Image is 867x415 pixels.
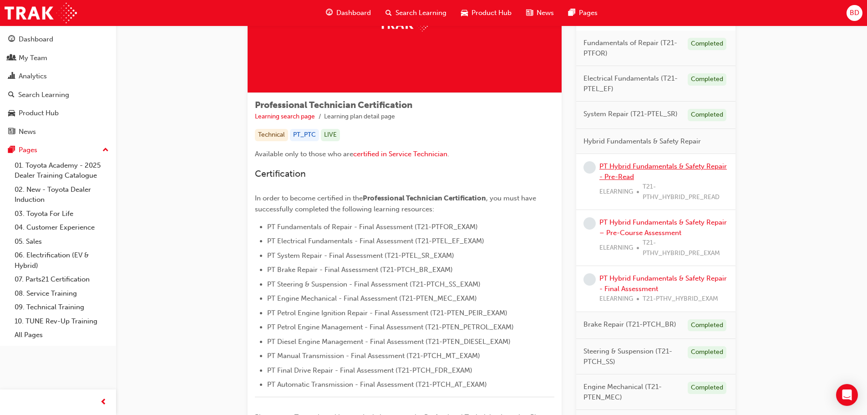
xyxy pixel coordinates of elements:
span: , you must have successfully completed the following learning resources: [255,194,538,213]
span: news-icon [526,7,533,19]
a: 04. Customer Experience [11,220,112,235]
span: Engine Mechanical (T21-PTEN_MEC) [583,382,680,402]
li: Learning plan detail page [324,112,395,122]
span: people-icon [8,54,15,62]
a: certified in Service Technician [353,150,447,158]
a: PT Hybrid Fundamentals & Safety Repair – Pre-Course Assessment [599,218,727,237]
a: 02. New - Toyota Dealer Induction [11,183,112,207]
button: Pages [4,142,112,159]
span: Steering & Suspension (T21-PTCH_SS) [583,346,680,367]
span: T21-PTHV_HYBRID_PRE_EXAM [643,238,728,258]
a: Search Learning [4,87,112,103]
span: prev-icon [100,397,107,408]
a: pages-iconPages [561,4,605,22]
div: Dashboard [19,34,53,45]
span: ELEARNING [599,243,633,253]
div: Technical [255,129,288,141]
button: DashboardMy TeamAnalyticsSearch LearningProduct HubNews [4,29,112,142]
span: Available only to those who are [255,150,353,158]
div: Completed [688,346,726,359]
div: Completed [688,38,726,50]
a: guage-iconDashboard [319,4,378,22]
a: 05. Sales [11,235,112,249]
span: car-icon [8,109,15,118]
span: ELEARNING [599,187,633,197]
span: PT Manual Transmission - Final Assessment (T21-PTCH_MT_EXAM) [267,352,480,360]
span: Certification [255,169,306,179]
span: guage-icon [8,36,15,44]
span: news-icon [8,128,15,136]
span: PT Automatic Transmission - Final Assessment (T21-PTCH_AT_EXAM) [267,380,487,389]
a: 03. Toyota For Life [11,207,112,221]
span: Professional Technician Certification [363,194,486,202]
span: System Repair (T21-PTEL_SR) [583,109,678,119]
img: Trak [5,3,77,23]
a: Product Hub [4,105,112,122]
div: Search Learning [18,90,69,100]
span: learningRecordVerb_NONE-icon [583,217,596,230]
span: pages-icon [8,146,15,154]
span: . [447,150,449,158]
span: BD [850,8,859,18]
span: Dashboard [336,8,371,18]
span: T21-PTHV_HYBRID_EXAM [643,294,718,304]
a: 07. Parts21 Certification [11,272,112,287]
span: search-icon [385,7,392,19]
a: Analytics [4,68,112,85]
div: My Team [19,53,47,63]
div: Open Intercom Messenger [836,384,858,406]
a: news-iconNews [519,4,561,22]
span: Product Hub [472,8,512,18]
span: PT System Repair - Final Assessment (T21-PTEL_SR_EXAM) [267,251,454,260]
a: 08. Service Training [11,287,112,301]
div: Analytics [19,71,47,82]
span: ELEARNING [599,294,633,304]
span: PT Steering & Suspension - Final Assessment (T21-PTCH_SS_EXAM) [267,280,481,288]
div: Completed [688,73,726,86]
a: 09. Technical Training [11,300,112,314]
span: PT Final Drive Repair - Final Assessment (T21-PTCH_FDR_EXAM) [267,366,472,374]
span: Pages [579,8,598,18]
span: pages-icon [568,7,575,19]
span: PT Brake Repair - Final Assessment (T21-PTCH_BR_EXAM) [267,266,453,274]
div: PT_PTC [290,129,319,141]
a: search-iconSearch Learning [378,4,454,22]
div: Completed [688,382,726,394]
span: PT Petrol Engine Ignition Repair - Final Assessment (T21-PTEN_PEIR_EXAM) [267,309,507,317]
span: T21-PTHV_HYBRID_PRE_READ [643,182,728,202]
a: 10. TUNE Rev-Up Training [11,314,112,328]
span: PT Fundamentals of Repair - Final Assessment (T21-PTFOR_EXAM) [267,223,478,231]
span: In order to become certified in the [255,194,363,202]
a: News [4,123,112,140]
span: search-icon [8,91,15,99]
span: Search Learning [395,8,446,18]
span: guage-icon [326,7,333,19]
span: Electrical Fundamentals (T21-PTEL_EF) [583,73,680,94]
span: PT Engine Mechanical - Final Assessment (T21-PTEN_MEC_EXAM) [267,294,477,302]
span: Hybrid Fundamentals & Safety Repair [583,136,701,147]
button: BD [847,5,862,21]
a: My Team [4,50,112,67]
span: Professional Technician Certification [255,100,412,110]
span: car-icon [461,7,468,19]
span: PT Diesel Engine Management - Final Assessment (T21-PTEN_DIESEL_EXAM) [267,338,511,346]
span: PT Electrical Fundamentals - Final Assessment (T21-PTEL_EF_EXAM) [267,237,484,245]
a: All Pages [11,328,112,342]
a: car-iconProduct Hub [454,4,519,22]
span: learningRecordVerb_NONE-icon [583,273,596,286]
div: Product Hub [19,108,59,118]
a: PT Hybrid Fundamentals & Safety Repair - Final Assessment [599,274,727,293]
a: 06. Electrification (EV & Hybrid) [11,248,112,272]
a: Dashboard [4,31,112,48]
a: 01. Toyota Academy - 2025 Dealer Training Catalogue [11,159,112,183]
span: Brake Repair (T21-PTCH_BR) [583,319,676,330]
span: Fundamentals of Repair (T21-PTFOR) [583,38,680,58]
span: up-icon [102,144,109,156]
a: Learning search page [255,113,315,120]
a: PT Hybrid Fundamentals & Safety Repair - Pre-Read [599,162,727,181]
div: LIVE [321,129,340,141]
span: learningRecordVerb_NONE-icon [583,161,596,174]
